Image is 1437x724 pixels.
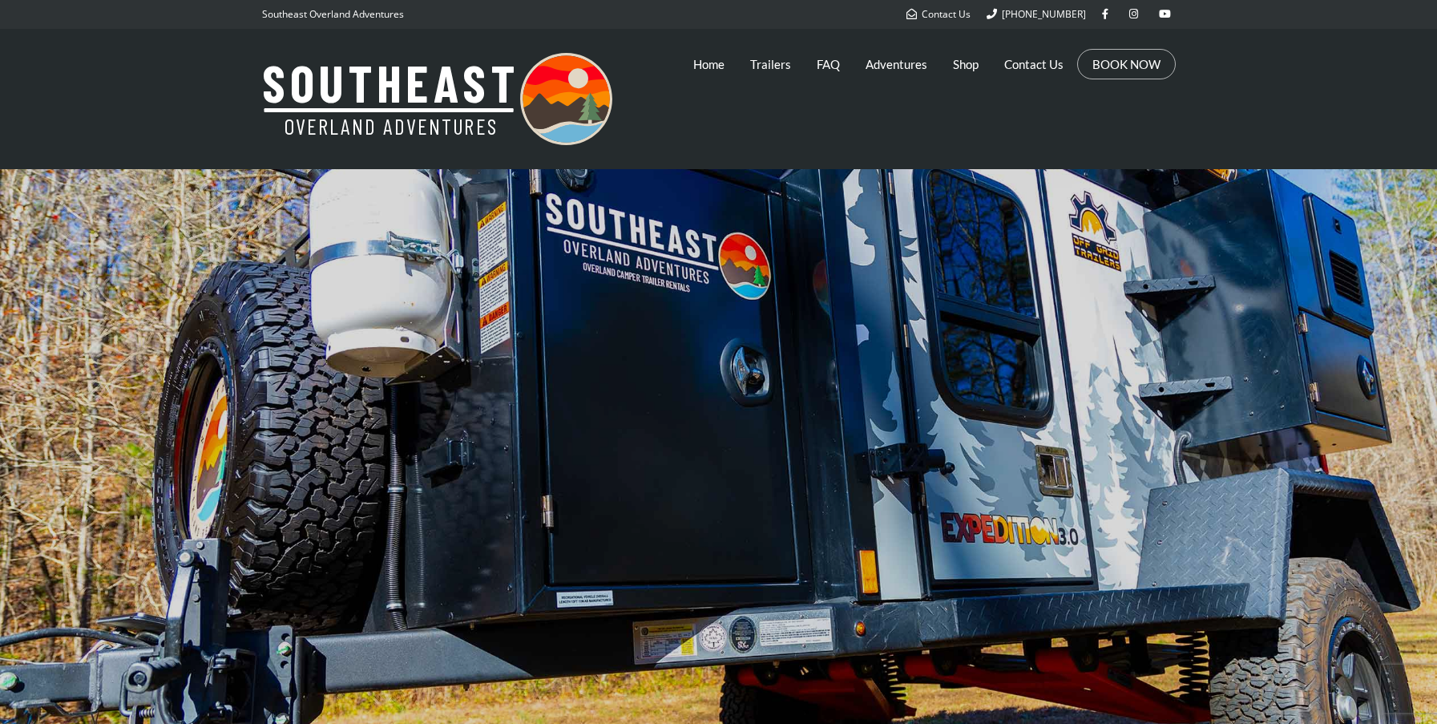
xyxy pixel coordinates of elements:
[693,44,725,84] a: Home
[906,7,971,21] a: Contact Us
[262,4,404,25] p: Southeast Overland Adventures
[817,44,840,84] a: FAQ
[987,7,1086,21] a: [PHONE_NUMBER]
[1092,56,1160,72] a: BOOK NOW
[1002,7,1086,21] span: [PHONE_NUMBER]
[866,44,927,84] a: Adventures
[922,7,971,21] span: Contact Us
[750,44,791,84] a: Trailers
[262,53,612,145] img: Southeast Overland Adventures
[953,44,979,84] a: Shop
[1004,44,1064,84] a: Contact Us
